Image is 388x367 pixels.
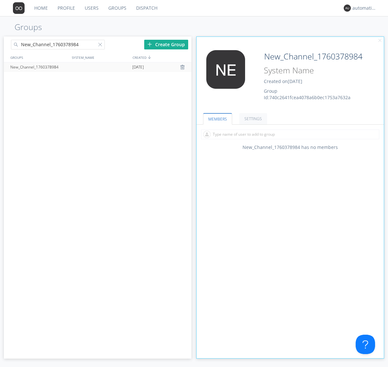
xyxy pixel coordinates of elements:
span: Created on [264,78,302,84]
img: plus.svg [147,42,152,47]
div: automation+dispatcher0014 [352,5,377,11]
img: cancel.svg [378,38,382,43]
div: SYSTEM_NAME [70,53,131,62]
iframe: Toggle Customer Support [356,335,375,354]
span: [DATE] [132,62,144,72]
input: System Name [262,64,366,77]
input: Search groups [11,40,105,49]
img: 373638.png [344,5,351,12]
a: SETTINGS [239,113,267,124]
a: New_Channel_1760378984[DATE] [4,62,191,72]
div: Create Group [144,40,188,49]
span: Group Id: 740c2641fcea4078a6b0ec1753a7632a [264,88,350,100]
img: 373638.png [201,50,250,89]
a: MEMBERS [203,113,232,125]
input: Type name of user to add to group [201,130,379,139]
span: [DATE] [288,78,302,84]
input: Group Name [262,50,366,63]
div: CREATED [131,53,192,62]
img: 373638.png [13,2,25,14]
div: GROUPS [9,53,69,62]
div: New_Channel_1760378984 [9,62,69,72]
div: New_Channel_1760378984 has no members [197,144,384,151]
